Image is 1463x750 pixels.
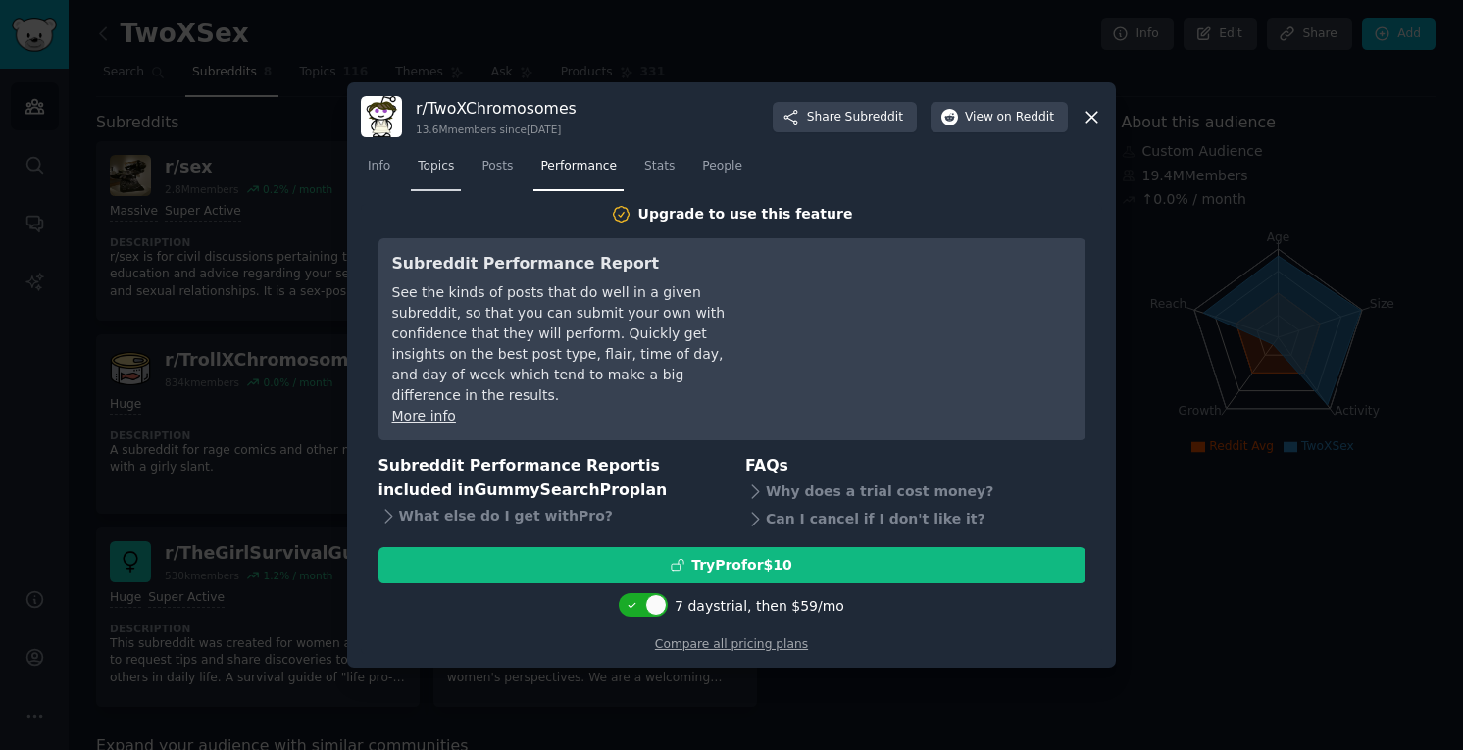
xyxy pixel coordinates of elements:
div: Why does a trial cost money? [745,478,1085,506]
span: View [965,109,1054,126]
h3: Subreddit Performance Report is included in plan [378,454,719,502]
a: Stats [637,151,681,191]
button: Viewon Reddit [931,102,1068,133]
div: See the kinds of posts that do well in a given subreddit, so that you can submit your own with co... [392,282,750,406]
span: Posts [481,158,513,175]
a: Topics [411,151,461,191]
button: TryProfor$10 [378,547,1085,583]
button: ShareSubreddit [773,102,917,133]
div: What else do I get with Pro ? [378,502,719,529]
div: 7 days trial, then $ 59 /mo [675,596,844,617]
span: Topics [418,158,454,175]
span: Stats [644,158,675,175]
span: Share [807,109,903,126]
img: TwoXChromosomes [361,96,402,137]
div: Upgrade to use this feature [638,204,853,225]
span: on Reddit [997,109,1054,126]
a: People [695,151,749,191]
span: Subreddit [845,109,903,126]
h3: FAQs [745,454,1085,478]
span: Info [368,158,390,175]
a: Posts [475,151,520,191]
span: GummySearch Pro [474,480,629,499]
div: 13.6M members since [DATE] [416,123,577,136]
h3: r/ TwoXChromosomes [416,98,577,119]
iframe: YouTube video player [778,252,1072,399]
a: Performance [533,151,624,191]
span: Performance [540,158,617,175]
h3: Subreddit Performance Report [392,252,750,276]
div: Can I cancel if I don't like it? [745,506,1085,533]
div: Try Pro for $10 [691,555,792,575]
a: More info [392,408,456,424]
a: Compare all pricing plans [655,637,808,651]
span: People [702,158,742,175]
a: Info [361,151,397,191]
